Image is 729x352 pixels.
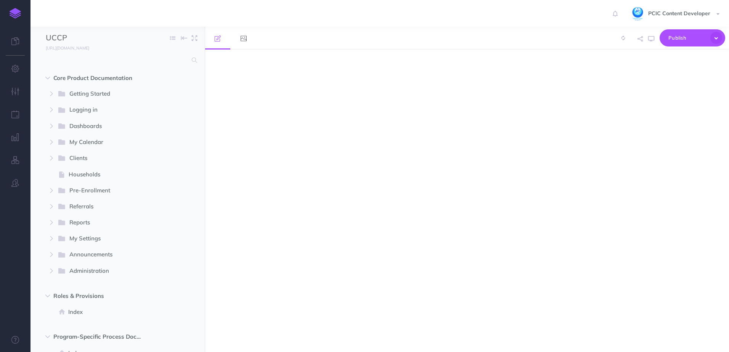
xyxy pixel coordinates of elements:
[53,332,149,341] span: Program-Specific Process Documentation
[46,53,187,67] input: Search
[69,89,148,99] span: Getting Started
[69,138,148,147] span: My Calendar
[31,44,97,51] a: [URL][DOMAIN_NAME]
[644,10,714,17] span: PCIC Content Developer
[68,307,159,317] span: Index
[668,32,707,44] span: Publish
[69,266,148,276] span: Administration
[69,234,148,244] span: My Settings
[46,32,135,44] input: Documentation Name
[69,154,148,163] span: Clients
[69,186,148,196] span: Pre-Enrollment
[69,218,148,228] span: Reports
[53,74,149,83] span: Core Product Documentation
[69,202,148,212] span: Referrals
[660,29,725,46] button: Publish
[631,7,644,21] img: dRQN1hrEG1J5t3n3qbq3RfHNZNloSxXOgySS45Hu.jpg
[69,105,148,115] span: Logging in
[46,45,89,51] small: [URL][DOMAIN_NAME]
[69,122,148,131] span: Dashboards
[10,8,21,19] img: logo-mark.svg
[53,291,149,301] span: Roles & Provisions
[69,170,159,179] span: Households
[69,250,148,260] span: Announcements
